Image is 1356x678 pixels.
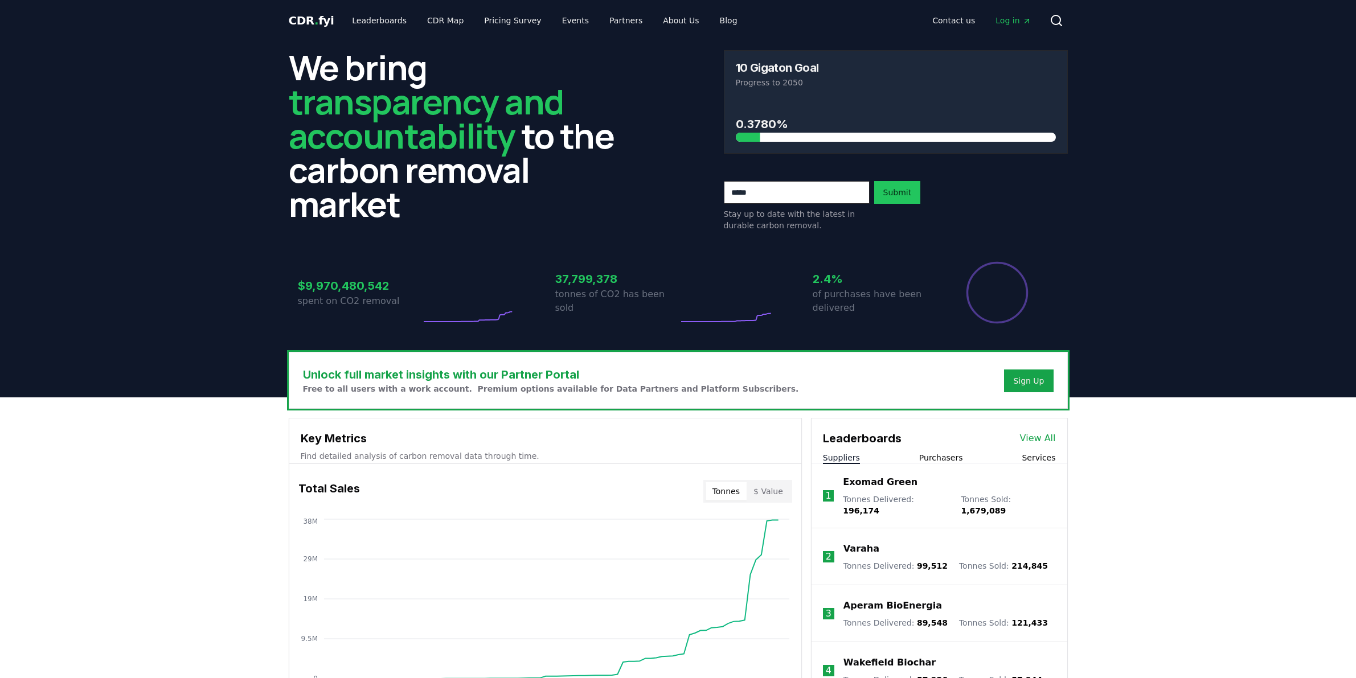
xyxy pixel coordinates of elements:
[1011,618,1048,627] span: 121,433
[843,560,948,572] p: Tonnes Delivered :
[825,489,831,503] p: 1
[711,10,747,31] a: Blog
[736,77,1056,88] p: Progress to 2050
[298,277,421,294] h3: $9,970,480,542
[917,618,948,627] span: 89,548
[555,287,678,315] p: tonnes of CO2 has been sold
[289,78,564,159] span: transparency and accountability
[996,15,1031,26] span: Log in
[303,555,318,563] tspan: 29M
[961,494,1055,516] p: Tonnes Sold :
[959,560,1048,572] p: Tonnes Sold :
[843,494,949,516] p: Tonnes Delivered :
[747,482,790,500] button: $ Value
[654,10,708,31] a: About Us
[303,517,318,525] tspan: 38M
[961,506,1006,515] span: 1,679,089
[874,181,921,204] button: Submit
[343,10,746,31] nav: Main
[1020,432,1056,445] a: View All
[298,294,421,308] p: spent on CO2 removal
[724,208,870,231] p: Stay up to date with the latest in durable carbon removal.
[823,430,902,447] h3: Leaderboards
[289,13,334,28] a: CDR.fyi
[917,561,948,570] span: 99,512
[736,62,819,73] h3: 10 Gigaton Goal
[843,542,879,556] a: Varaha
[1011,561,1048,570] span: 214,845
[843,599,942,613] a: Aperam BioEnergia
[289,14,334,27] span: CDR fyi
[823,452,860,463] button: Suppliers
[475,10,550,31] a: Pricing Survey
[301,450,790,462] p: Find detailed analysis of carbon removal data through time.
[303,366,799,383] h3: Unlock full market insights with our Partner Portal
[826,607,831,621] p: 3
[600,10,652,31] a: Partners
[959,617,1048,628] p: Tonnes Sold :
[986,10,1040,31] a: Log in
[965,261,1029,324] div: Percentage of sales delivered
[826,664,831,677] p: 4
[923,10,1040,31] nav: Main
[553,10,598,31] a: Events
[301,635,317,643] tspan: 9.5M
[843,656,936,669] a: Wakefield Biochar
[301,430,790,447] h3: Key Metrics
[1004,369,1053,392] button: Sign Up
[1022,452,1055,463] button: Services
[843,475,917,489] a: Exomad Green
[843,617,948,628] p: Tonnes Delivered :
[289,50,633,221] h2: We bring to the carbon removal market
[1013,375,1044,387] a: Sign Up
[826,550,831,564] p: 2
[298,480,360,503] h3: Total Sales
[923,10,984,31] a: Contact us
[418,10,473,31] a: CDR Map
[314,14,318,27] span: .
[303,383,799,395] p: Free to all users with a work account. Premium options available for Data Partners and Platform S...
[303,595,318,603] tspan: 19M
[343,10,416,31] a: Leaderboards
[706,482,747,500] button: Tonnes
[813,287,936,315] p: of purchases have been delivered
[813,270,936,287] h3: 2.4%
[919,452,963,463] button: Purchasers
[555,270,678,287] h3: 37,799,378
[843,506,879,515] span: 196,174
[736,116,1056,133] h3: 0.3780%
